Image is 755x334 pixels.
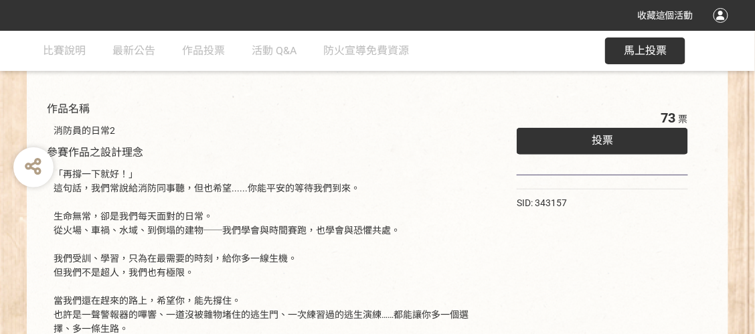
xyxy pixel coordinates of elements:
a: 比賽說明 [43,31,86,71]
span: 防火宣導免費資源 [323,44,409,57]
span: 票 [679,114,688,124]
span: 73 [661,110,676,126]
span: SID: 343157 [517,197,567,208]
span: 活動 Q&A [252,44,297,57]
span: 馬上投票 [624,44,667,57]
button: 馬上投票 [605,37,685,64]
span: 投票 [592,134,613,147]
span: 作品名稱 [47,102,90,115]
div: 消防員的日常2 [54,124,477,138]
span: 作品投票 [182,44,225,57]
a: 作品投票 [182,31,225,71]
span: 參賽作品之設計理念 [47,146,143,159]
a: 防火宣導免費資源 [323,31,409,71]
span: 收藏這個活動 [637,10,693,21]
a: 最新公告 [112,31,155,71]
a: 活動 Q&A [252,31,297,71]
span: 比賽說明 [43,44,86,57]
span: 最新公告 [112,44,155,57]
